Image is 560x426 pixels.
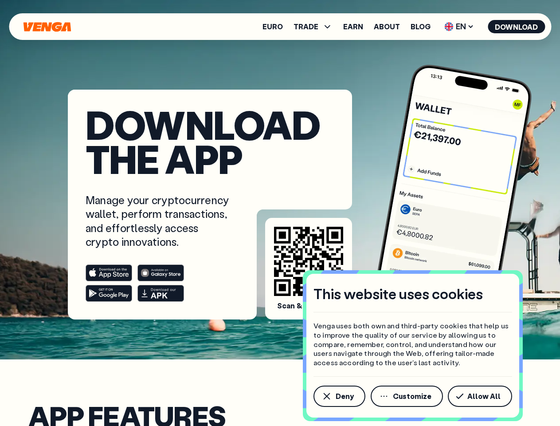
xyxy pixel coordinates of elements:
[336,393,354,400] span: Deny
[86,107,334,175] h1: Download the app
[374,23,400,30] a: About
[441,20,477,34] span: EN
[467,393,501,400] span: Allow All
[313,321,512,367] p: Venga uses both own and third-party cookies that help us to improve the quality of our service by...
[488,20,545,33] button: Download
[86,193,231,248] p: Manage your cryptocurrency wallet, perform transactions, and effortlessly access crypto innovations.
[294,23,318,30] span: TRADE
[371,386,443,407] button: Customize
[294,21,333,32] span: TRADE
[393,393,431,400] span: Customize
[411,23,431,30] a: Blog
[370,62,535,336] img: phone
[262,23,283,30] a: Euro
[343,23,363,30] a: Earn
[448,386,512,407] button: Allow All
[22,22,72,32] svg: Home
[313,284,483,303] h4: This website uses cookies
[313,386,365,407] button: Deny
[277,301,340,311] span: Scan & Download
[444,22,453,31] img: flag-uk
